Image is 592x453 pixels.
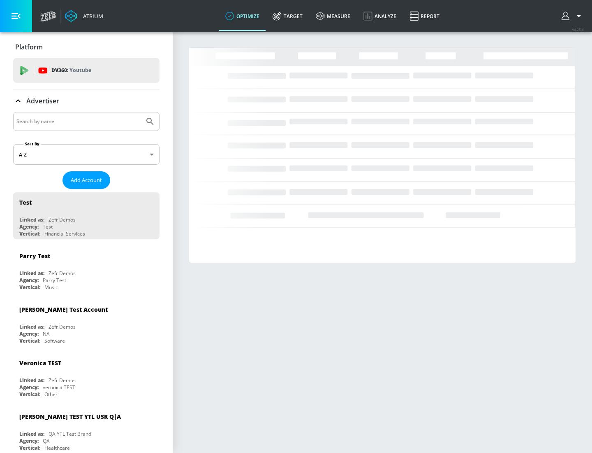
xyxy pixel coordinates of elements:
[44,391,58,398] div: Other
[44,337,65,344] div: Software
[43,223,53,230] div: Test
[19,323,44,330] div: Linked as:
[19,444,40,451] div: Vertical:
[80,12,103,20] div: Atrium
[44,284,58,291] div: Music
[13,353,160,400] div: Veronica TESTLinked as:Zefr DemosAgency:veronica TESTVertical:Other
[19,270,44,277] div: Linked as:
[13,58,160,83] div: DV360: Youtube
[49,216,76,223] div: Zefr Demos
[15,42,43,51] p: Platform
[49,323,76,330] div: Zefr Demos
[19,413,121,420] div: [PERSON_NAME] TEST YTL USR Q|A
[13,35,160,58] div: Platform
[13,192,160,239] div: TestLinked as:Zefr DemosAgency:TestVertical:Financial Services
[19,377,44,384] div: Linked as:
[16,116,141,127] input: Search by name
[19,391,40,398] div: Vertical:
[13,299,160,346] div: [PERSON_NAME] Test AccountLinked as:Zefr DemosAgency:NAVertical:Software
[19,437,39,444] div: Agency:
[71,175,102,185] span: Add Account
[309,1,357,31] a: measure
[357,1,403,31] a: Analyze
[266,1,309,31] a: Target
[13,246,160,293] div: Parry TestLinked as:Zefr DemosAgency:Parry TestVertical:Music
[51,66,91,75] p: DV360:
[403,1,446,31] a: Report
[62,171,110,189] button: Add Account
[43,384,75,391] div: veronica TEST
[19,359,61,367] div: Veronica TEST
[43,330,50,337] div: NA
[49,270,76,277] div: Zefr Demos
[44,230,85,237] div: Financial Services
[19,430,44,437] div: Linked as:
[19,384,39,391] div: Agency:
[26,96,59,105] p: Advertiser
[219,1,266,31] a: optimize
[19,230,40,237] div: Vertical:
[19,277,39,284] div: Agency:
[69,66,91,75] p: Youtube
[19,284,40,291] div: Vertical:
[43,437,50,444] div: QA
[19,252,50,260] div: Parry Test
[19,216,44,223] div: Linked as:
[19,337,40,344] div: Vertical:
[43,277,66,284] div: Parry Test
[19,198,32,206] div: Test
[44,444,70,451] div: Healthcare
[49,377,76,384] div: Zefr Demos
[65,10,103,22] a: Atrium
[572,27,584,32] span: v 4.25.4
[23,141,41,147] label: Sort By
[19,223,39,230] div: Agency:
[49,430,91,437] div: QA YTL Test Brand
[19,306,108,313] div: [PERSON_NAME] Test Account
[13,144,160,165] div: A-Z
[13,89,160,112] div: Advertiser
[19,330,39,337] div: Agency:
